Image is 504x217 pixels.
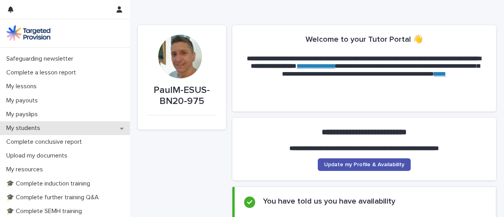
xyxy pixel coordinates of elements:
p: PaulM-ESUS-BN20-975 [147,85,217,108]
p: Safeguarding newsletter [3,55,80,63]
p: Complete a lesson report [3,69,82,76]
p: Complete conclusive report [3,138,88,146]
a: Update my Profile & Availability [318,158,411,171]
p: My lessons [3,83,43,90]
p: 🎓 Complete further training Q&A [3,194,105,201]
img: M5nRWzHhSzIhMunXDL62 [6,25,50,41]
h2: Welcome to your Tutor Portal 👋 [306,35,423,44]
p: 🎓 Complete induction training [3,180,96,187]
p: My payslips [3,111,44,118]
span: Update my Profile & Availability [324,162,404,167]
h2: You have told us you have availability [263,197,395,206]
p: My payouts [3,97,44,104]
p: Upload my documents [3,152,74,160]
p: My resources [3,166,49,173]
p: My students [3,124,46,132]
p: 🎓 Complete SEMH training [3,208,88,215]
